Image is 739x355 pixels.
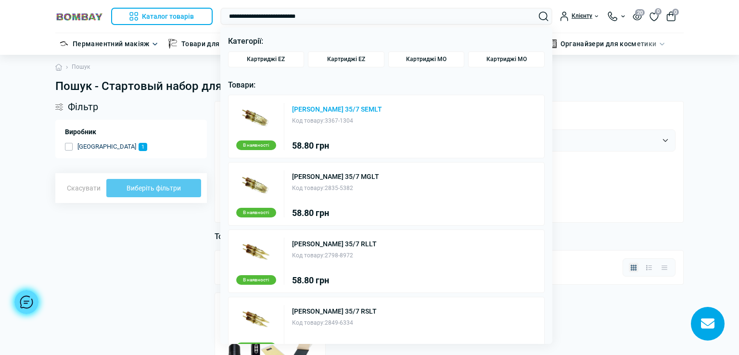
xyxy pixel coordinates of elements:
[292,241,377,247] a: [PERSON_NAME] 35/7 RLLT
[561,38,657,49] a: Органайзери для косметики
[292,185,325,191] span: Код товару:
[388,51,465,67] a: Картриджі MO
[635,9,645,16] span: 20
[292,184,379,193] div: 2835-5382
[228,79,545,91] p: Товари:
[73,38,150,49] a: Перманентний макіяж
[292,251,377,260] div: 2798-8972
[228,35,545,48] p: Категорії:
[486,56,527,63] span: Картриджі MO
[292,252,325,259] span: Код товару:
[292,116,382,126] div: 3367-1304
[241,238,271,267] img: Картриджі Kwadron 35/7 RLLT
[292,276,377,285] div: 58.80 грн
[241,170,271,200] img: Картриджі Kwadron 35/7 MGLT
[181,38,236,49] a: Товари для тату
[241,305,271,335] img: Картриджі Kwadron 35/7 RSLT
[241,103,271,133] img: Картриджі Kwadron 35/7 SEMLT
[292,343,377,352] div: 58.80 грн
[655,8,662,15] span: 0
[236,208,276,217] div: В наявності
[292,209,379,217] div: 58.80 грн
[55,12,103,21] img: BOMBAY
[327,56,365,63] span: Картриджі EZ
[292,318,377,328] div: 2849-6334
[539,12,548,21] button: Search
[672,9,679,15] span: 0
[247,56,285,63] span: Картриджі EZ
[236,342,276,352] div: В наявності
[168,39,178,49] img: Товари для тату
[236,140,276,150] div: В наявності
[406,56,446,63] span: Картриджі MO
[633,12,642,20] button: 20
[59,39,69,49] img: Перманентний макіяж
[308,51,384,67] a: Картриджі EZ
[236,275,276,285] div: В наявності
[666,12,676,21] button: 0
[292,173,379,180] a: [PERSON_NAME] 35/7 MGLT
[292,308,377,315] a: [PERSON_NAME] 35/7 RSLT
[292,141,382,150] div: 58.80 грн
[111,8,213,25] button: Каталог товарів
[292,106,382,113] a: [PERSON_NAME] 35/7 SEMLT
[468,51,545,67] a: Картриджі MO
[228,51,305,67] a: Картриджі EZ
[650,11,659,22] a: 0
[292,117,325,124] span: Код товару:
[292,319,325,326] span: Код товару:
